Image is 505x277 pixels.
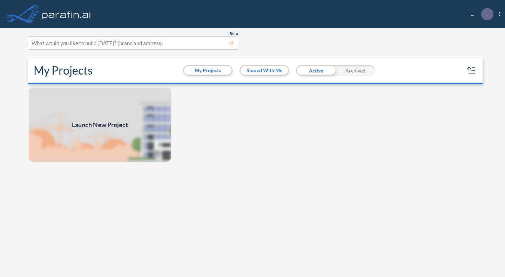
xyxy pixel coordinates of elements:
div: Archived [336,65,375,76]
a: Launch New Project [28,87,172,162]
button: Shared With Me [241,66,288,75]
span: Launch New Project [72,120,128,130]
span: Beta [229,31,238,36]
h2: My Projects [34,64,93,77]
img: logo [40,7,92,21]
p: . [486,11,488,17]
button: My Projects [184,66,231,75]
img: add [28,87,172,162]
div: Active [296,65,336,76]
button: sort [466,65,477,76]
div: ... [460,8,500,20]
